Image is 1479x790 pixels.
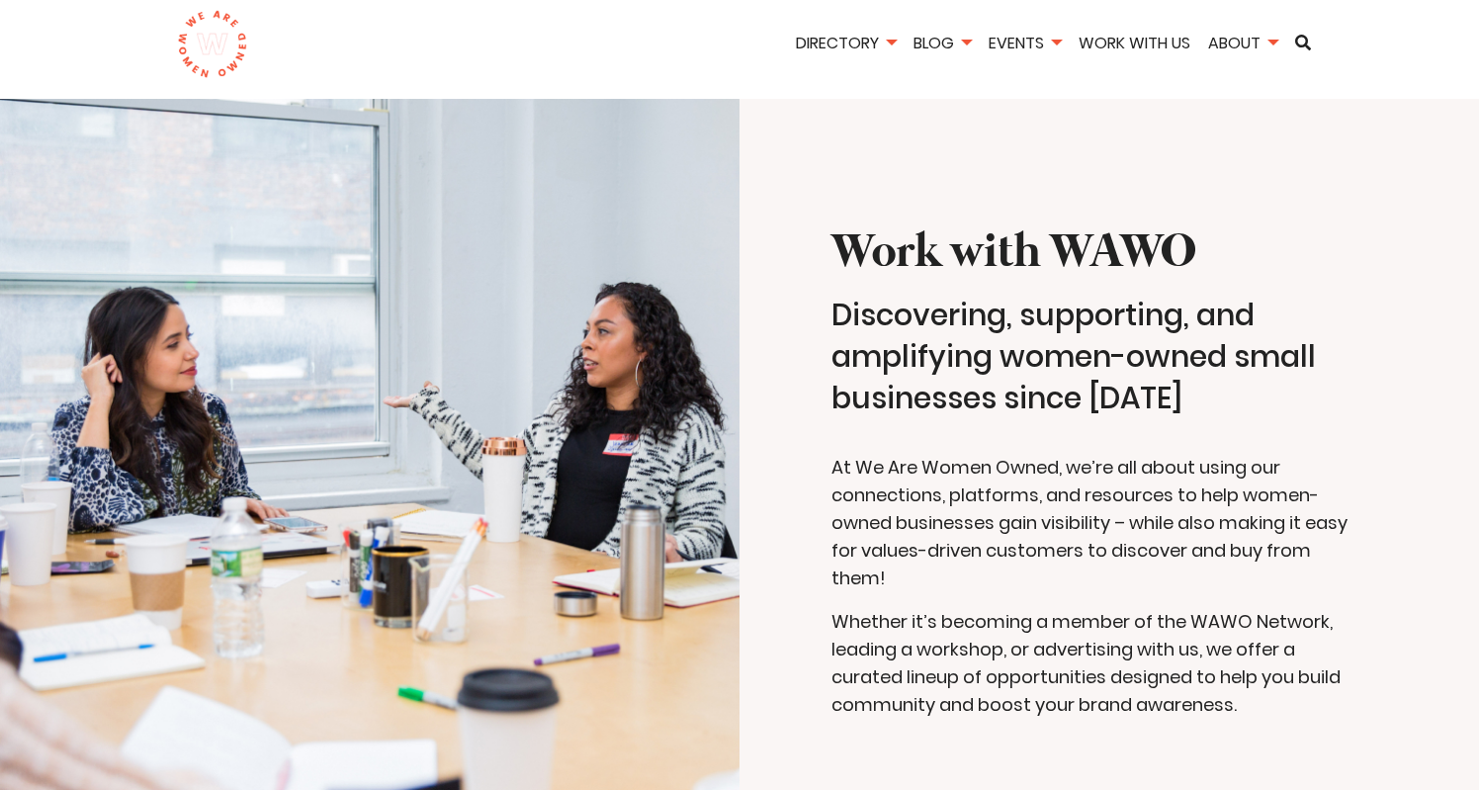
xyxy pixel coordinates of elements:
a: About [1201,32,1284,54]
li: Blog [907,31,978,59]
li: About [1201,31,1284,59]
a: Work With Us [1072,32,1197,54]
p: At We Are Women Owned, we’re all about using our connections, platforms, and resources to help wo... [831,454,1353,592]
li: Events [982,31,1068,59]
a: Events [982,32,1068,54]
a: Blog [907,32,978,54]
h4: Discovering, supporting, and amplifying women-owned small businesses since [DATE] [831,295,1353,419]
p: Whether it’s becoming a member of the WAWO Network, leading a workshop, or advertising with us, w... [831,608,1353,719]
h1: Work with WAWO [831,220,1353,287]
li: Directory [789,31,903,59]
img: logo [177,10,247,79]
a: Directory [789,32,903,54]
a: Search [1288,35,1318,50]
